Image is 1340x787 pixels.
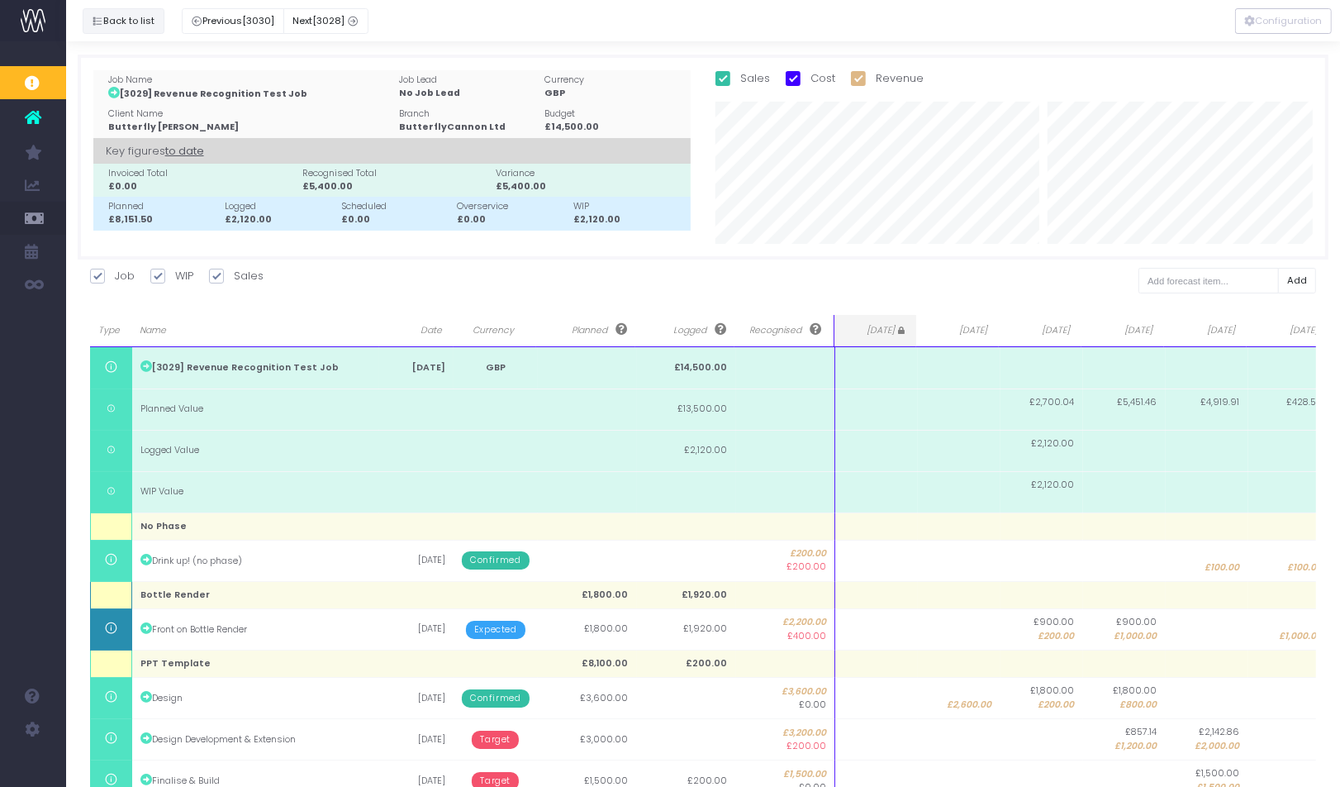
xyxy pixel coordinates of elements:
td: £1,920.00 [637,581,736,608]
span: £3,600.00 [744,685,827,699]
span: £200.00 [1038,699,1075,712]
td: [3029] Revenue Recognition Test Job [131,347,379,389]
div: Recognised Total [302,167,490,180]
span: Name [140,324,368,337]
label: Job [90,268,135,284]
div: WIP [573,200,683,213]
div: Invoiced Total [108,167,296,180]
label: WIP [150,268,193,284]
td: Drink up! (no phase) [131,540,379,581]
span: Type [98,324,120,337]
div: £0.00 [458,213,568,227]
td: £428.58 [1248,389,1331,430]
span: [3028] [312,14,345,28]
td: Planned Value [131,389,379,430]
span: Confirmed [462,689,529,708]
td: £1,800.00 [538,581,637,608]
div: £0.00 [341,213,451,227]
span: £200.00 [744,547,827,560]
span: [DATE] [1007,324,1070,337]
div: GBP [544,87,683,100]
span: £1,200.00 [1115,740,1157,753]
td: [DATE] [379,678,454,719]
div: Branch [399,107,538,121]
td: Front on Bottle Render [131,609,379,651]
td: £5,451.46 [1083,389,1166,430]
div: Butterfly [PERSON_NAME] [108,121,392,134]
span: £900.00 [1034,616,1075,629]
div: Planned [108,200,218,213]
td: £2,700.04 [1000,389,1083,430]
span: £0.00 [799,699,826,712]
span: £2,000.00 [1195,740,1240,753]
button: Add [1278,268,1317,293]
td: Bottle Render [131,581,379,608]
div: £14,500.00 [544,121,683,134]
div: £8,151.50 [108,213,218,227]
td: £13,500.00 [637,389,736,430]
span: £1,800.00 [1114,684,1157,698]
span: £1,500.00 [1196,767,1240,780]
span: £1,000.00 [1114,630,1157,643]
td: No Phase [131,513,379,540]
td: Design [131,678,379,719]
div: ButterflyCannon Ltd [399,121,538,134]
button: Next[3028] [283,8,368,34]
span: £100.00 [1205,561,1240,575]
div: Client Name [108,107,392,121]
span: £900.00 [1117,616,1157,629]
td: Logged Value [131,430,379,471]
div: Overservice [458,200,568,213]
span: to date [165,141,204,162]
span: £3,200.00 [744,727,827,740]
span: [DATE] [924,324,987,337]
td: £3,000.00 [538,719,637,761]
span: Key figures [106,138,204,165]
div: Scheduled [341,200,451,213]
td: £2,120.00 [1000,471,1083,513]
label: Sales [715,70,770,87]
td: [DATE] [379,540,454,581]
td: [DATE] [379,609,454,651]
span: £1,800.00 [1031,684,1075,698]
span: £1,500.00 [744,768,827,781]
span: Recognised [743,323,822,337]
td: [DATE] [379,719,454,761]
div: £2,120.00 [225,213,335,227]
input: Add forecast item... [1138,268,1279,293]
span: £2,142.86 [1200,726,1240,739]
span: Target [472,731,519,749]
span: [DATE] [1172,324,1235,337]
td: £2,120.00 [1000,430,1083,471]
span: Logged [647,323,726,337]
td: [DATE] [379,347,454,389]
div: £0.00 [108,180,296,193]
span: £400.00 [787,630,826,643]
img: images/default_profile_image.png [21,754,45,779]
td: GBP [454,347,537,389]
td: PPT Template [131,651,379,678]
span: £1,000.00 [1280,630,1323,643]
label: Sales [209,268,264,284]
span: £200.00 [786,740,826,753]
td: £8,100.00 [538,651,637,678]
button: Configuration [1235,8,1332,34]
span: Currency [462,324,525,337]
span: £2,200.00 [744,616,827,629]
span: Planned [548,323,627,337]
span: [3030] [242,14,274,28]
td: £1,920.00 [637,609,736,651]
button: Previous[3030] [182,8,284,34]
div: £5,400.00 [302,180,490,193]
div: Logged [225,200,335,213]
td: £4,919.91 [1166,389,1248,430]
span: £200.00 [786,560,826,574]
div: Job Lead [399,74,538,87]
td: £200.00 [637,651,736,678]
td: £14,500.00 [637,347,736,389]
span: Date [387,324,442,337]
div: No Job Lead [399,87,538,100]
td: WIP Value [131,471,379,513]
span: [DATE] [1090,324,1152,337]
div: Vertical button group [1235,8,1332,34]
